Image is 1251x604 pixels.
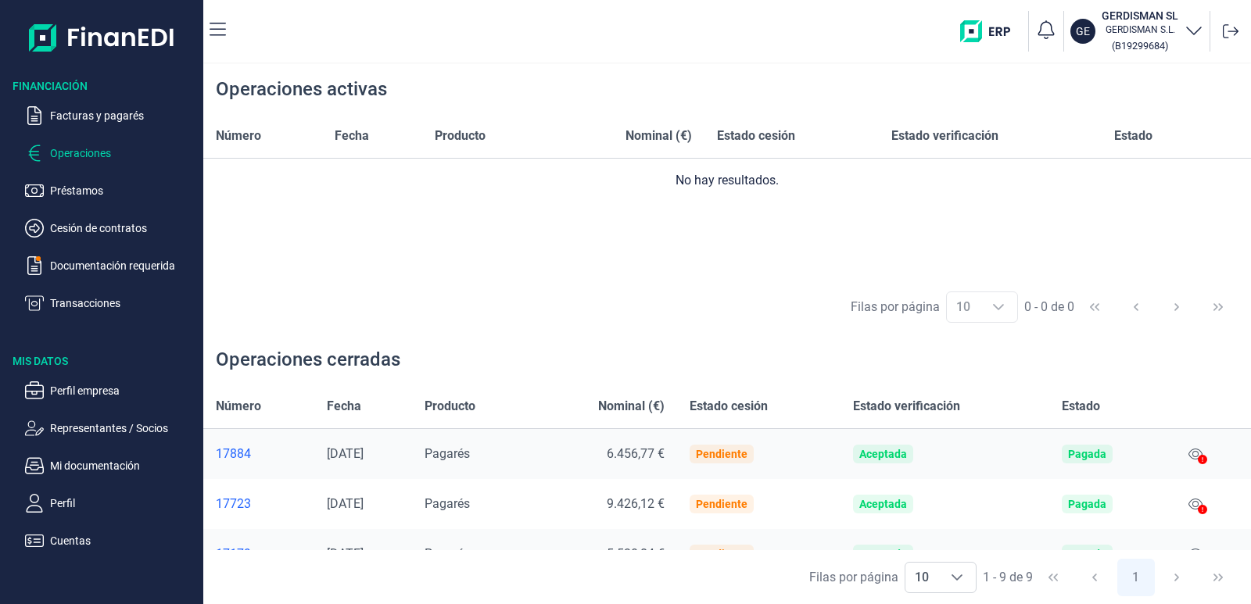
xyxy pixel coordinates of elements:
div: [DATE] [327,446,400,462]
span: Número [216,397,261,416]
span: Pagarés [425,446,470,461]
p: Mi documentación [50,456,197,475]
span: Fecha [327,397,361,416]
div: Pagada [1068,498,1106,510]
p: Facturas y pagarés [50,106,197,125]
button: First Page [1034,559,1072,596]
span: Estado cesión [690,397,768,416]
span: 1 - 9 de 9 [983,571,1033,584]
p: Documentación requerida [50,256,197,275]
button: Documentación requerida [25,256,197,275]
p: Préstamos [50,181,197,200]
span: 5.520,84 € [607,546,665,561]
p: Transacciones [50,294,197,313]
div: Aceptada [859,548,907,560]
button: Last Page [1199,559,1237,596]
span: 0 - 0 de 0 [1024,301,1074,313]
span: Fecha [335,127,369,145]
button: Perfil [25,494,197,513]
button: Representantes / Socios [25,419,197,438]
div: Pendiente [696,448,747,460]
p: GERDISMAN S.L. [1102,23,1178,36]
div: Operaciones cerradas [216,347,400,372]
p: Operaciones [50,144,197,163]
button: Mi documentación [25,456,197,475]
button: Next Page [1158,288,1195,326]
span: Producto [425,397,475,416]
span: Nominal (€) [598,397,665,416]
p: Representantes / Socios [50,419,197,438]
div: Operaciones activas [216,77,387,102]
p: Cuentas [50,531,197,550]
div: Choose [938,563,976,592]
button: Next Page [1158,559,1195,596]
button: Cuentas [25,531,197,550]
a: 17723 [216,496,302,512]
div: [DATE] [327,546,400,562]
span: Producto [435,127,486,145]
button: Previous Page [1117,288,1155,326]
p: GE [1076,23,1090,39]
button: Page 1 [1117,559,1155,596]
p: Perfil [50,494,197,513]
button: Operaciones [25,144,197,163]
span: Estado cesión [717,127,795,145]
button: Facturas y pagarés [25,106,197,125]
div: Filas por página [809,568,898,587]
span: Número [216,127,261,145]
span: Estado verificación [853,397,960,416]
div: Pagada [1068,448,1106,460]
button: Préstamos [25,181,197,200]
span: Estado verificación [891,127,998,145]
div: Filas por página [851,298,940,316]
div: [DATE] [327,496,400,512]
small: Copiar cif [1112,40,1168,52]
button: Perfil empresa [25,381,197,400]
button: GEGERDISMAN SLGERDISMAN S.L.(B19299684) [1070,8,1203,55]
img: Logo de aplicación [29,13,175,63]
img: erp [960,20,1022,42]
div: No hay resultados. [216,171,1238,190]
p: Cesión de contratos [50,219,197,238]
h3: GERDISMAN SL [1102,8,1178,23]
button: Cesión de contratos [25,219,197,238]
div: Aceptada [859,448,907,460]
span: Pagarés [425,546,470,561]
span: 6.456,77 € [607,446,665,461]
div: Choose [980,292,1017,322]
span: Nominal (€) [625,127,692,145]
a: 17884 [216,446,302,462]
span: Pagarés [425,496,470,511]
button: Previous Page [1076,559,1113,596]
button: Transacciones [25,294,197,313]
span: Estado [1062,397,1100,416]
button: First Page [1076,288,1113,326]
span: 10 [905,563,938,592]
div: Aceptada [859,498,907,510]
span: Estado [1114,127,1152,145]
div: Pendiente [696,498,747,510]
div: Pagada [1068,548,1106,560]
div: Pendiente [696,548,747,560]
span: 9.426,12 € [607,496,665,511]
p: Perfil empresa [50,381,197,400]
button: Last Page [1199,288,1237,326]
a: 17179 [216,546,302,562]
